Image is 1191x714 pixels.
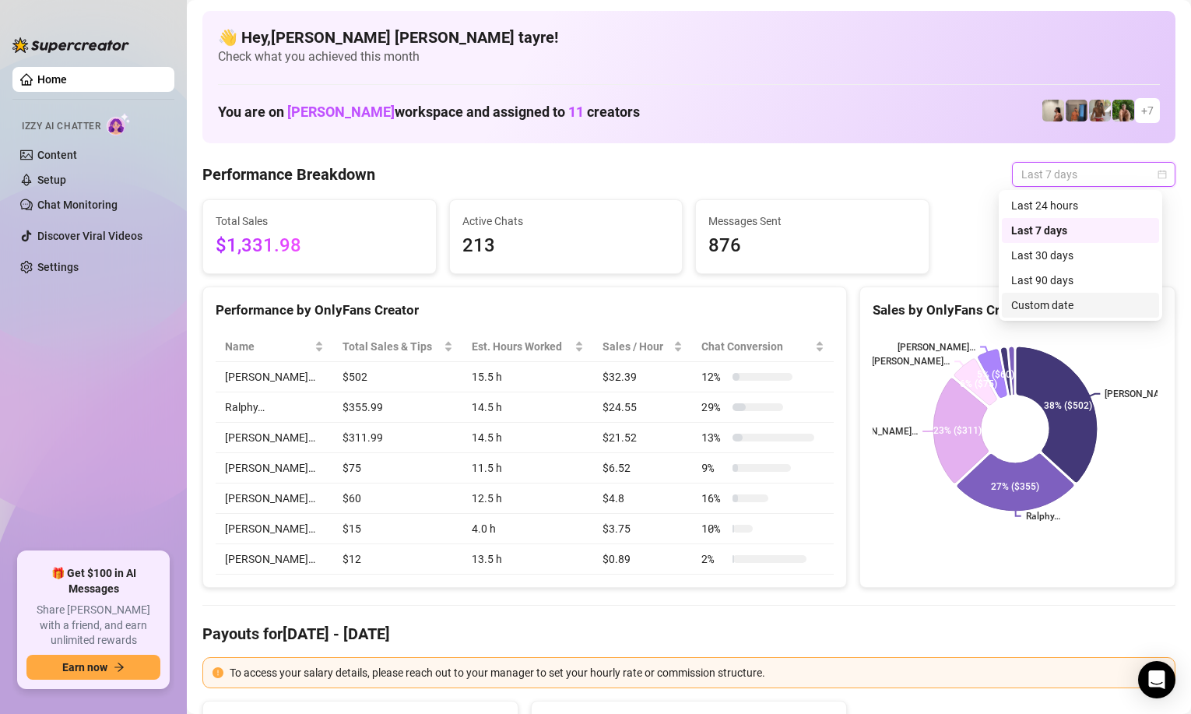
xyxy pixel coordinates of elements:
div: Last 30 days [1002,243,1159,268]
td: 11.5 h [462,453,593,484]
td: $6.52 [593,453,692,484]
td: Ralphy… [216,392,333,423]
span: 13 % [701,429,726,446]
th: Total Sales & Tips [333,332,463,362]
span: Last 7 days [1021,163,1166,186]
span: 876 [708,231,916,261]
text: [PERSON_NAME]… [872,357,950,368]
td: $502 [333,362,463,392]
span: Sales / Hour [603,338,670,355]
span: exclamation-circle [213,667,223,678]
th: Chat Conversion [692,332,834,362]
td: 13.5 h [462,544,593,575]
span: arrow-right [114,662,125,673]
span: Active Chats [462,213,670,230]
td: [PERSON_NAME]… [216,484,333,514]
div: Last 7 days [1002,218,1159,243]
span: Messages Sent [708,213,916,230]
div: Custom date [1002,293,1159,318]
h1: You are on workspace and assigned to creators [218,104,640,121]
h4: Payouts for [DATE] - [DATE] [202,623,1175,645]
text: [PERSON_NAME]… [840,426,918,437]
a: Setup [37,174,66,186]
div: Last 90 days [1011,272,1150,289]
td: $32.39 [593,362,692,392]
td: 4.0 h [462,514,593,544]
img: Nathaniel [1112,100,1134,121]
td: $75 [333,453,463,484]
h4: Performance Breakdown [202,164,375,185]
span: 12 % [701,368,726,385]
td: 14.5 h [462,392,593,423]
a: Chat Monitoring [37,199,118,211]
div: Last 90 days [1002,268,1159,293]
td: $21.52 [593,423,692,453]
span: 2 % [701,550,726,568]
td: [PERSON_NAME]… [216,453,333,484]
td: [PERSON_NAME]… [216,544,333,575]
span: Name [225,338,311,355]
text: Ralphy… [1026,511,1060,522]
div: Sales by OnlyFans Creator [873,300,1162,321]
div: Open Intercom Messenger [1138,661,1175,698]
button: Earn nowarrow-right [26,655,160,680]
text: [PERSON_NAME]… [1105,389,1183,399]
td: $60 [333,484,463,514]
a: Settings [37,261,79,273]
text: [PERSON_NAME]… [898,342,975,353]
td: $3.75 [593,514,692,544]
div: Last 30 days [1011,247,1150,264]
td: $311.99 [333,423,463,453]
span: Total Sales & Tips [343,338,441,355]
span: 11 [568,104,584,120]
img: Nathaniel [1089,100,1111,121]
th: Sales / Hour [593,332,692,362]
td: 15.5 h [462,362,593,392]
span: Chat Conversion [701,338,812,355]
div: Last 24 hours [1002,193,1159,218]
span: Check what you achieved this month [218,48,1160,65]
td: [PERSON_NAME]… [216,423,333,453]
td: $4.8 [593,484,692,514]
span: + 7 [1141,102,1154,119]
td: 12.5 h [462,484,593,514]
img: logo-BBDzfeDw.svg [12,37,129,53]
span: 10 % [701,520,726,537]
td: $355.99 [333,392,463,423]
span: calendar [1158,170,1167,179]
span: $1,331.98 [216,231,423,261]
a: Content [37,149,77,161]
span: Total Sales [216,213,423,230]
th: Name [216,332,333,362]
div: Last 7 days [1011,222,1150,239]
a: Home [37,73,67,86]
span: 9 % [701,459,726,477]
div: To access your salary details, please reach out to your manager to set your hourly rate or commis... [230,664,1165,681]
span: 213 [462,231,670,261]
img: Ralphy [1042,100,1064,121]
span: Earn now [62,661,107,674]
a: Discover Viral Videos [37,230,142,242]
td: [PERSON_NAME]… [216,514,333,544]
h4: 👋 Hey, [PERSON_NAME] [PERSON_NAME] tayre ! [218,26,1160,48]
td: [PERSON_NAME]… [216,362,333,392]
span: [PERSON_NAME] [287,104,395,120]
td: $0.89 [593,544,692,575]
td: 14.5 h [462,423,593,453]
td: $24.55 [593,392,692,423]
span: Share [PERSON_NAME] with a friend, and earn unlimited rewards [26,603,160,649]
div: Last 24 hours [1011,197,1150,214]
span: 🎁 Get $100 in AI Messages [26,566,160,596]
span: 16 % [701,490,726,507]
img: Wayne [1066,100,1087,121]
span: Izzy AI Chatter [22,119,100,134]
div: Performance by OnlyFans Creator [216,300,834,321]
td: $12 [333,544,463,575]
div: Est. Hours Worked [472,338,571,355]
span: 29 % [701,399,726,416]
img: AI Chatter [107,113,131,135]
td: $15 [333,514,463,544]
div: Custom date [1011,297,1150,314]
